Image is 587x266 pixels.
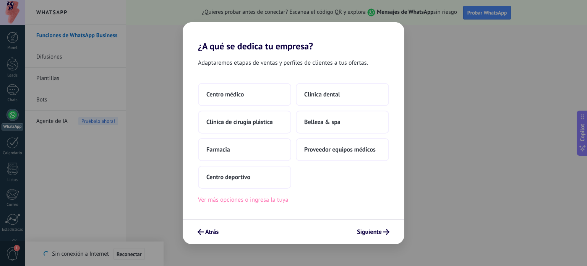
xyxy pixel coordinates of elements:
[206,118,273,126] span: Clínica de cirugía plástica
[198,111,291,134] button: Clínica de cirugía plástica
[183,22,404,52] h2: ¿A qué se dedica tu empresa?
[198,166,291,189] button: Centro deportivo
[198,83,291,106] button: Centro médico
[194,225,222,238] button: Atrás
[205,229,219,235] span: Atrás
[198,58,368,68] span: Adaptaremos etapas de ventas y perfiles de clientes a tus ofertas.
[353,225,393,238] button: Siguiente
[357,229,382,235] span: Siguiente
[296,83,389,106] button: Clínica dental
[206,91,244,98] span: Centro médico
[296,138,389,161] button: Proveedor equipos médicos
[296,111,389,134] button: Belleza & spa
[198,138,291,161] button: Farmacia
[198,195,288,205] button: Ver más opciones o ingresa la tuya
[206,146,230,153] span: Farmacia
[304,146,376,153] span: Proveedor equipos médicos
[304,118,341,126] span: Belleza & spa
[304,91,340,98] span: Clínica dental
[206,173,250,181] span: Centro deportivo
